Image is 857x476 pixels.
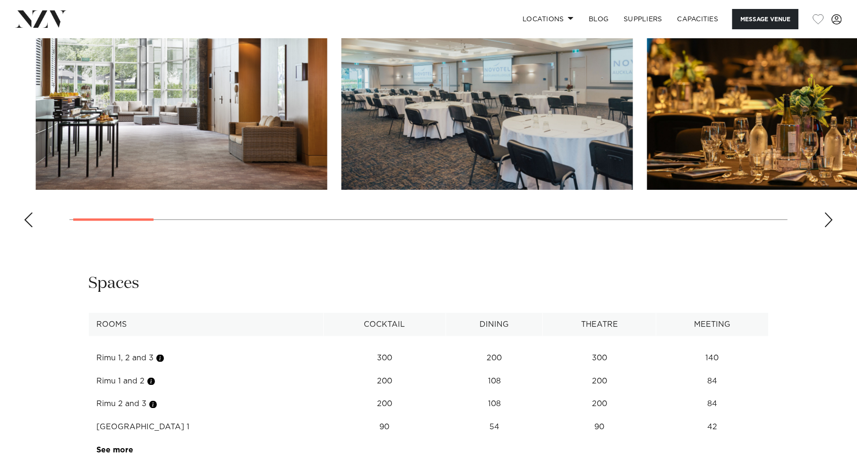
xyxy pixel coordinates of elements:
td: 108 [446,370,543,393]
td: 200 [323,393,446,416]
td: 300 [543,347,656,370]
td: 200 [543,393,656,416]
td: 140 [656,347,769,370]
th: Meeting [656,313,769,336]
img: nzv-logo.png [15,10,67,27]
td: 300 [323,347,446,370]
td: 108 [446,393,543,416]
td: 42 [656,416,769,439]
td: 200 [323,370,446,393]
td: [GEOGRAPHIC_DATA] 1 [89,416,324,439]
a: Capacities [670,9,726,29]
th: Theatre [543,313,656,336]
button: Message Venue [732,9,798,29]
th: Rooms [89,313,324,336]
td: 90 [543,416,656,439]
td: 84 [656,370,769,393]
td: 200 [543,370,656,393]
td: Rimu 1 and 2 [89,370,324,393]
td: Rimu 1, 2 and 3 [89,347,324,370]
a: SUPPLIERS [616,9,669,29]
a: Locations [515,9,581,29]
td: 200 [446,347,543,370]
th: Cocktail [323,313,446,336]
td: Rimu 2 and 3 [89,393,324,416]
td: 54 [446,416,543,439]
td: 84 [656,393,769,416]
td: 90 [323,416,446,439]
h2: Spaces [88,273,139,294]
a: BLOG [581,9,616,29]
th: Dining [446,313,543,336]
